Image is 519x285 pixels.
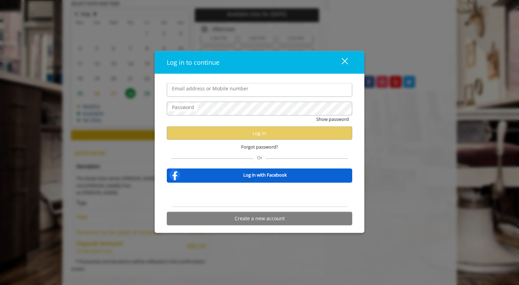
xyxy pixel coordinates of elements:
[329,55,352,70] button: close dialog
[169,104,198,111] label: Password
[167,102,352,116] input: Password
[167,58,219,66] span: Log in to continue
[334,57,347,68] div: close dialog
[241,143,278,151] span: Forgot password?
[167,83,352,97] input: Email address or Mobile number
[225,187,295,202] iframe: Sign in with Google Button
[169,85,252,92] label: Email address or Mobile number
[254,154,266,160] span: Or
[316,116,349,123] button: Show password
[167,212,352,225] button: Create a new account
[168,168,182,181] img: facebook-logo
[243,171,287,178] b: Log in with Facebook
[167,126,352,140] button: Log in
